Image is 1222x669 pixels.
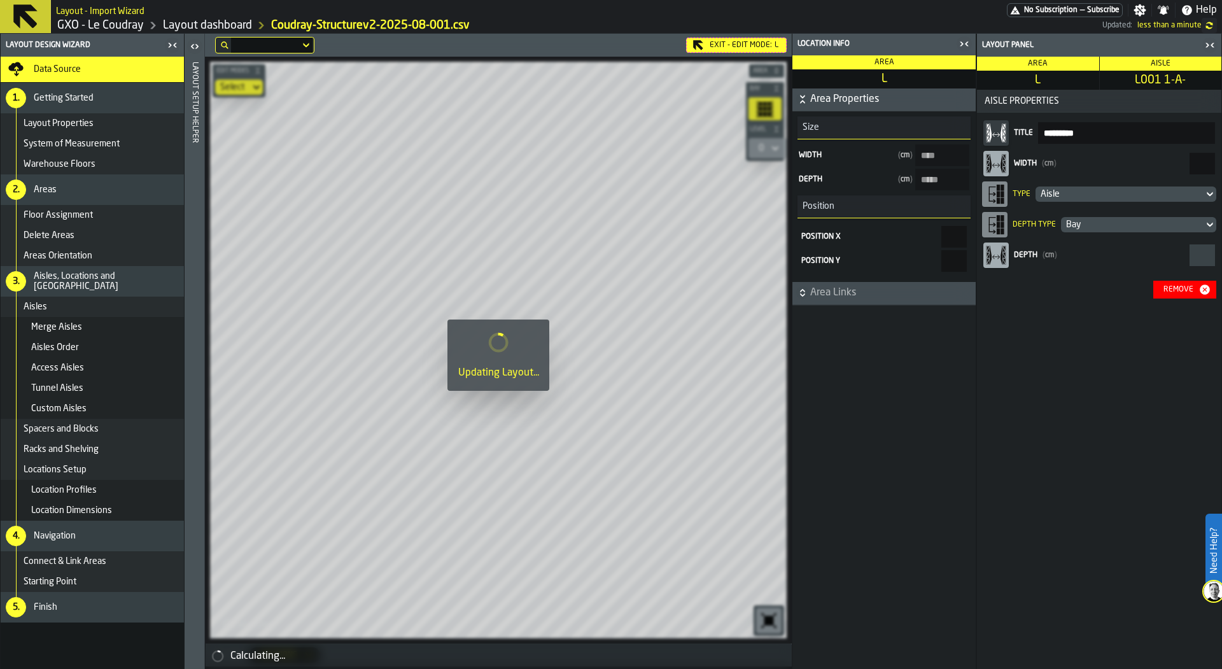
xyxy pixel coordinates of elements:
div: Depth TypeDropdownMenuValue-bay [982,209,1216,240]
li: menu Custom Aisles [1,398,184,419]
input: react-aria5206003179-:rq8: react-aria5206003179-:rq8: [1190,244,1215,266]
a: link-to-/wh/i/efd9e906-5eb9-41af-aac9-d3e075764b8d/import/layout/9c3522fd-44ac-4aa2-8db5-b2fded98... [271,18,470,32]
li: menu Navigation [1,521,184,551]
li: menu Areas Orientation [1,246,184,266]
span: cm [898,175,913,184]
span: Width [799,151,893,160]
span: Depth [799,175,893,184]
label: Need Help? [1207,515,1221,586]
span: Getting Started [34,93,94,103]
div: Layout Design Wizard [3,41,164,50]
span: Updated: [1102,21,1132,30]
span: cm [1043,251,1057,259]
div: Location Info [795,39,955,48]
label: button-toggle-Close me [1201,38,1219,53]
label: button-toggle-Open [186,36,204,59]
span: ) [1054,160,1057,167]
button: button- [792,282,976,305]
div: 2. [6,180,26,200]
span: Areas Orientation [24,251,92,261]
span: Tunnel Aisles [31,383,83,393]
a: link-to-/wh/i/efd9e906-5eb9-41af-aac9-d3e075764b8d/designer [163,18,252,32]
div: Layout panel [980,41,1201,50]
header: Layout Setup Helper [185,34,204,669]
span: Aisle [1151,60,1170,67]
h2: Sub Title [56,4,144,17]
header: Location Info [792,34,976,55]
span: Aisles [24,302,47,312]
div: Menu Subscription [1007,3,1123,17]
li: menu Racks and Shelving [1,439,184,460]
div: 4. [6,526,26,546]
span: ) [910,176,913,183]
span: L [795,72,973,86]
input: input-value-Width input-value-Width [915,144,969,166]
div: DropdownMenuValue-bay [1066,220,1198,230]
span: Area [874,59,894,66]
button: button- [977,90,1221,113]
label: input-value-Title [982,118,1216,148]
span: Subscribe [1087,6,1120,15]
li: menu Layout Properties [1,113,184,134]
span: cm [898,151,913,160]
header: Layout Design Wizard [1,34,184,57]
label: button-toggle-Help [1176,3,1222,18]
label: react-aria5206003179-:rq8: [982,240,1216,271]
div: 5. [6,597,26,617]
span: Floor Assignment [24,210,93,220]
label: react-aria5206003179-:rpj: [800,250,968,272]
div: Type [1010,190,1033,199]
span: ( [898,176,901,183]
header: Layout panel [977,34,1221,57]
span: ) [1055,251,1057,259]
li: menu Tunnel Aisles [1,378,184,398]
h3: title-section-Size [797,116,971,139]
li: menu Merge Aisles [1,317,184,337]
label: input-value-Depth [797,169,971,190]
span: cm [1042,160,1057,167]
li: menu Spacers and Blocks [1,419,184,439]
span: Location Dimensions [31,505,112,516]
button: button- [792,88,976,111]
label: button-toggle-Notifications [1152,4,1175,17]
span: Layout Properties [24,118,94,129]
div: Layout Setup Helper [190,59,199,666]
input: input-value-Depth input-value-Depth [915,169,969,190]
span: 8/10/2025, 11:19:31 PM [1137,21,1202,30]
span: Position [797,201,834,211]
span: Connect & Link Areas [24,556,106,567]
div: Exit - Edit Mode: [686,38,787,53]
li: menu Access Aisles [1,358,184,378]
li: menu Data Source [1,57,184,83]
span: Position X [801,233,841,241]
li: menu Areas [1,174,184,205]
span: Warehouse Floors [24,159,95,169]
span: Merge Aisles [31,322,82,332]
span: Racks and Shelving [24,444,99,454]
li: menu Aisles, Locations and Bays [1,266,184,297]
div: alert-Calculating... [205,644,792,669]
li: menu Getting Started [1,83,184,113]
span: Delete Areas [24,230,74,241]
div: Calculating... [230,649,787,664]
li: menu Floor Assignment [1,205,184,225]
li: menu Location Profiles [1,480,184,500]
button: button-Remove [1153,281,1216,299]
div: 3. [6,271,26,292]
a: link-to-/wh/i/efd9e906-5eb9-41af-aac9-d3e075764b8d [57,18,144,32]
span: Depth [1014,251,1037,259]
label: react-aria5206003179-:rph: [800,226,968,248]
span: Aisles, Locations and [GEOGRAPHIC_DATA] [34,271,179,292]
span: Aisle Properties [980,96,1219,106]
li: menu Warehouse Floors [1,154,184,174]
span: Finish [34,602,57,612]
span: Aisles Order [31,342,79,353]
input: react-aria5206003179-:rph: react-aria5206003179-:rph: [941,226,967,248]
span: Data Source [34,64,81,74]
span: L [775,41,778,50]
li: menu System of Measurement [1,134,184,154]
span: L001 1-A- [1102,73,1219,87]
span: — [1080,6,1085,15]
li: menu Starting Point [1,572,184,592]
li: menu Locations Setup [1,460,184,480]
